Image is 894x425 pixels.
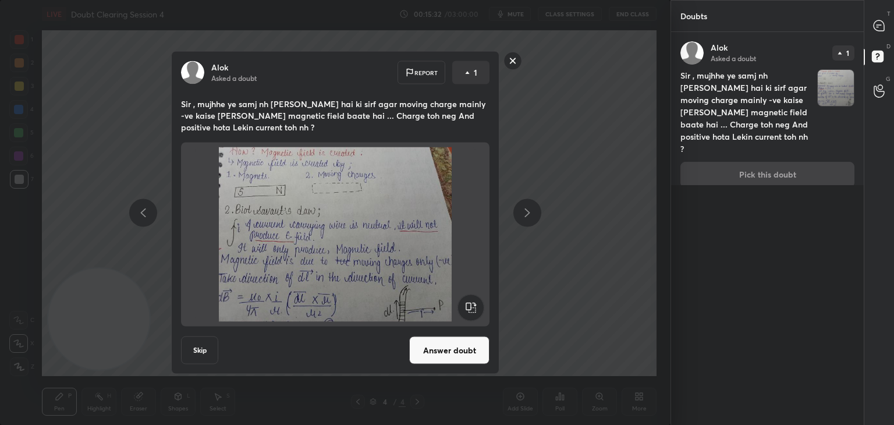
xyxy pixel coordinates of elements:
img: 1759913080USBXJF.JPEG [818,70,854,106]
h4: Sir , mujhhe ye samj nh [PERSON_NAME] hai ki sirf agar moving charge mainly -ve kaise [PERSON_NAM... [680,69,813,155]
p: 1 [474,67,477,79]
button: Skip [181,337,218,364]
p: D [886,42,891,51]
p: Sir , mujhhe ye samj nh [PERSON_NAME] hai ki sirf agar moving charge mainly -ve kaise [PERSON_NAM... [181,98,489,133]
button: Answer doubt [409,337,489,364]
p: Alok [711,43,728,52]
p: Doubts [671,1,716,31]
p: 1 [846,49,849,56]
p: T [887,9,891,18]
p: Alok [211,63,228,72]
img: default.png [181,61,204,84]
p: Asked a doubt [711,54,756,63]
img: 1759913080USBXJF.JPEG [195,147,476,322]
p: G [886,75,891,83]
img: default.png [680,41,704,65]
div: Report [398,61,445,84]
p: Asked a doubt [211,73,257,83]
